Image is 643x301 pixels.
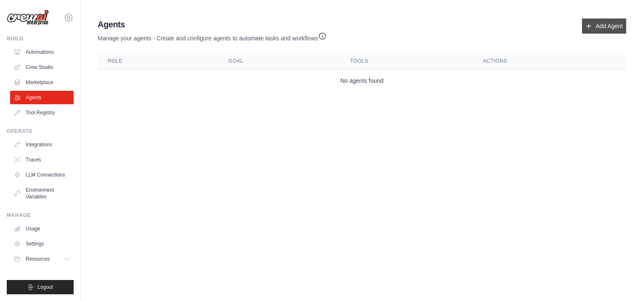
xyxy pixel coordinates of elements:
th: Tools [340,53,473,70]
a: Integrations [10,138,74,151]
span: Resources [26,256,50,262]
button: Logout [7,280,74,294]
h2: Agents [98,18,327,30]
p: Manage your agents - Create and configure agents to automate tasks and workflows [98,30,327,42]
th: Actions [473,53,626,70]
a: Usage [10,222,74,235]
a: Automations [10,45,74,59]
div: Manage [7,212,74,219]
a: LLM Connections [10,168,74,182]
img: Logo [7,10,49,26]
span: Logout [37,284,53,290]
a: Environment Variables [10,183,74,203]
th: Role [98,53,218,70]
td: No agents found [98,70,626,92]
div: Build [7,35,74,42]
a: Add Agent [582,18,626,34]
th: Goal [218,53,340,70]
a: Marketplace [10,76,74,89]
div: Operate [7,128,74,135]
a: Traces [10,153,74,166]
a: Settings [10,237,74,251]
button: Resources [10,252,74,266]
a: Crew Studio [10,61,74,74]
a: Agents [10,91,74,104]
a: Tool Registry [10,106,74,119]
